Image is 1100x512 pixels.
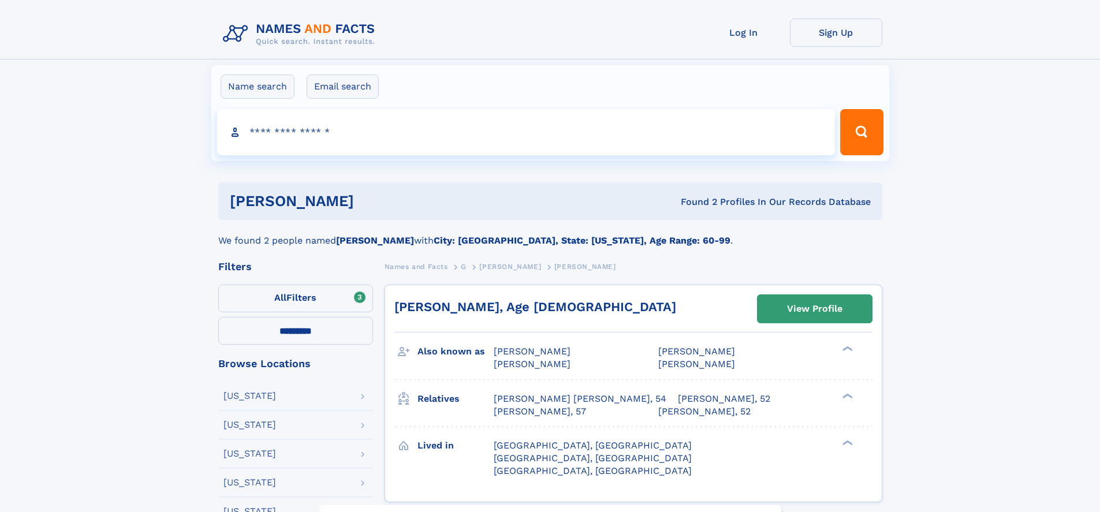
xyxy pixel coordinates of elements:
b: City: [GEOGRAPHIC_DATA], State: [US_STATE], Age Range: 60-99 [434,235,730,246]
a: [PERSON_NAME], 57 [494,405,586,418]
a: Names and Facts [385,259,448,274]
span: [PERSON_NAME] [494,358,570,369]
input: search input [217,109,836,155]
h3: Lived in [417,436,494,455]
div: ❯ [840,345,853,353]
a: [PERSON_NAME], 52 [658,405,751,418]
a: G [461,259,467,274]
div: [US_STATE] [223,449,276,458]
span: All [274,292,286,303]
span: [GEOGRAPHIC_DATA], [GEOGRAPHIC_DATA] [494,465,692,476]
span: [PERSON_NAME] [554,263,616,271]
span: [PERSON_NAME] [658,358,735,369]
h3: Relatives [417,389,494,409]
div: ❯ [840,439,853,446]
h1: [PERSON_NAME] [230,194,517,208]
div: Filters [218,261,373,272]
span: [PERSON_NAME] [658,346,735,357]
img: Logo Names and Facts [218,18,385,50]
a: [PERSON_NAME], Age [DEMOGRAPHIC_DATA] [394,300,676,314]
div: ❯ [840,392,853,399]
a: [PERSON_NAME] [PERSON_NAME], 54 [494,393,666,405]
a: [PERSON_NAME] [479,259,541,274]
button: Search Button [840,109,883,155]
label: Name search [221,74,294,99]
span: [PERSON_NAME] [479,263,541,271]
span: [GEOGRAPHIC_DATA], [GEOGRAPHIC_DATA] [494,453,692,464]
span: G [461,263,467,271]
h3: Also known as [417,342,494,361]
div: [US_STATE] [223,478,276,487]
b: [PERSON_NAME] [336,235,414,246]
label: Filters [218,285,373,312]
span: [PERSON_NAME] [494,346,570,357]
div: Found 2 Profiles In Our Records Database [517,196,871,208]
label: Email search [307,74,379,99]
div: We found 2 people named with . [218,220,882,248]
a: Sign Up [790,18,882,47]
div: Browse Locations [218,358,373,369]
a: Log In [698,18,790,47]
span: [GEOGRAPHIC_DATA], [GEOGRAPHIC_DATA] [494,440,692,451]
a: [PERSON_NAME], 52 [678,393,770,405]
a: View Profile [758,295,872,323]
div: [US_STATE] [223,420,276,429]
div: View Profile [787,296,842,322]
div: [US_STATE] [223,391,276,401]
